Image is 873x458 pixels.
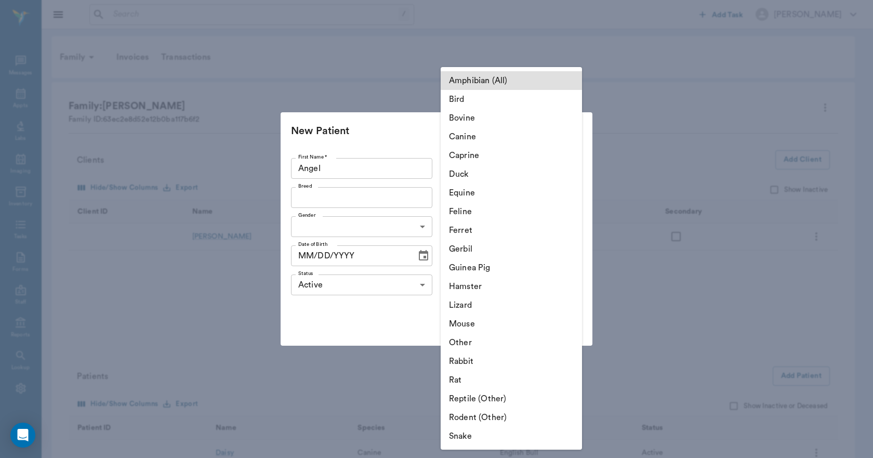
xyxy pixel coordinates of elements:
[441,127,582,146] li: Canine
[441,333,582,352] li: Other
[441,90,582,109] li: Bird
[441,109,582,127] li: Bovine
[441,221,582,240] li: Ferret
[10,423,35,448] div: Open Intercom Messenger
[441,389,582,408] li: Reptile (Other)
[441,352,582,371] li: Rabbit
[441,408,582,427] li: Rodent (Other)
[441,71,582,90] li: Amphibian (All)
[441,202,582,221] li: Feline
[441,315,582,333] li: Mouse
[441,240,582,258] li: Gerbil
[441,165,582,184] li: Duck
[441,427,582,446] li: Snake
[441,296,582,315] li: Lizard
[441,258,582,277] li: Guinea Pig
[441,146,582,165] li: Caprine
[441,277,582,296] li: Hamster
[441,184,582,202] li: Equine
[441,371,582,389] li: Rat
